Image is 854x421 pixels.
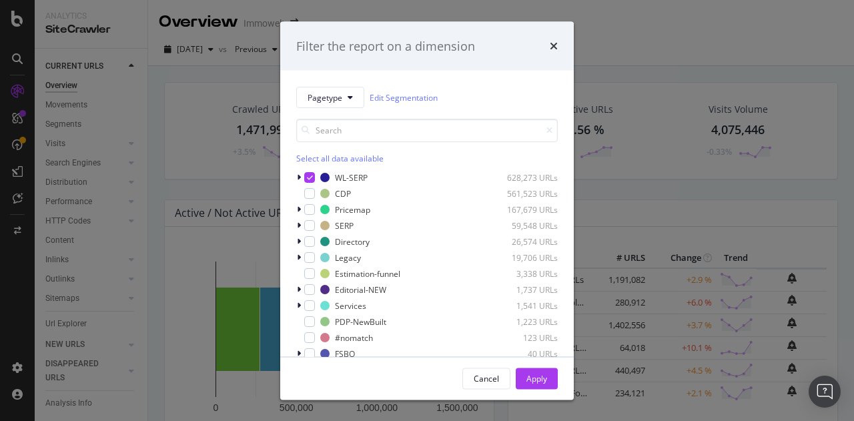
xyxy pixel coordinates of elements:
div: Directory [335,236,370,247]
button: Cancel [462,368,510,389]
div: Cancel [474,372,499,384]
div: #nomatch [335,332,373,343]
div: Estimation-funnel [335,268,400,279]
div: SERP [335,220,354,231]
div: Pricemap [335,203,370,215]
div: Select all data available [296,153,558,164]
div: Open Intercom Messenger [809,376,841,408]
div: FSBO [335,348,355,359]
div: 1,541 URLs [492,300,558,311]
div: Services [335,300,366,311]
div: Legacy [335,252,361,263]
div: CDP [335,187,351,199]
button: Pagetype [296,87,364,108]
span: Pagetype [308,91,342,103]
div: Editorial-NEW [335,284,386,295]
div: 1,737 URLs [492,284,558,295]
div: 561,523 URLs [492,187,558,199]
div: times [550,37,558,55]
div: 167,679 URLs [492,203,558,215]
div: 59,548 URLs [492,220,558,231]
div: 40 URLs [492,348,558,359]
div: Apply [526,372,547,384]
div: 19,706 URLs [492,252,558,263]
a: Edit Segmentation [370,90,438,104]
div: Filter the report on a dimension [296,37,475,55]
div: 26,574 URLs [492,236,558,247]
div: 628,273 URLs [492,171,558,183]
div: 3,338 URLs [492,268,558,279]
button: Apply [516,368,558,389]
div: 123 URLs [492,332,558,343]
input: Search [296,119,558,142]
div: WL-SERP [335,171,368,183]
div: 1,223 URLs [492,316,558,327]
div: modal [280,21,574,400]
div: PDP-NewBuilt [335,316,386,327]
